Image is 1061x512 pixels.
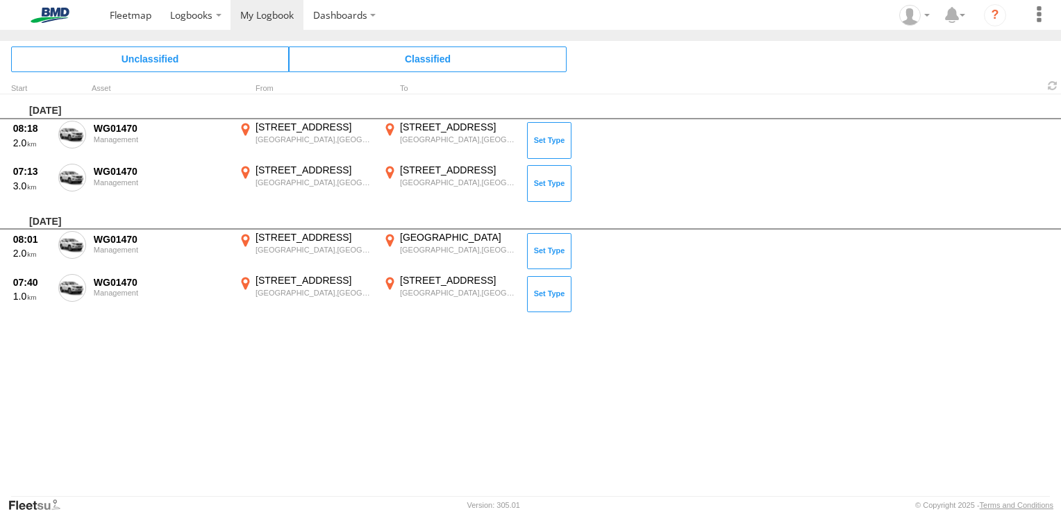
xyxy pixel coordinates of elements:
[8,498,72,512] a: Visit our Website
[381,274,519,314] label: Click to View Event Location
[256,164,373,176] div: [STREET_ADDRESS]
[400,178,517,187] div: [GEOGRAPHIC_DATA],[GEOGRAPHIC_DATA]
[256,231,373,244] div: [STREET_ADDRESS]
[13,276,51,289] div: 07:40
[13,165,51,178] div: 07:13
[381,231,519,271] label: Click to View Event Location
[236,274,375,314] label: Click to View Event Location
[980,501,1053,509] a: Terms and Conditions
[381,164,519,204] label: Click to View Event Location
[14,8,86,23] img: bmd-logo.svg
[13,247,51,259] div: 2.0
[527,165,571,201] button: Click to Set
[256,274,373,287] div: [STREET_ADDRESS]
[400,164,517,176] div: [STREET_ADDRESS]
[256,178,373,187] div: [GEOGRAPHIC_DATA],[GEOGRAPHIC_DATA]
[984,4,1006,26] i: ?
[527,276,571,312] button: Click to Set
[400,135,517,144] div: [GEOGRAPHIC_DATA],[GEOGRAPHIC_DATA]
[256,121,373,133] div: [STREET_ADDRESS]
[256,288,373,298] div: [GEOGRAPHIC_DATA],[GEOGRAPHIC_DATA]
[527,122,571,158] button: Click to Set
[94,165,228,178] div: WG01470
[94,135,228,144] div: Management
[13,290,51,302] div: 1.0
[94,122,228,135] div: WG01470
[94,233,228,246] div: WG01470
[256,135,373,144] div: [GEOGRAPHIC_DATA],[GEOGRAPHIC_DATA]
[94,246,228,254] div: Management
[915,501,1053,509] div: © Copyright 2025 -
[236,164,375,204] label: Click to View Event Location
[400,121,517,133] div: [STREET_ADDRESS]
[381,121,519,161] label: Click to View Event Location
[11,85,53,92] div: Click to Sort
[381,85,519,92] div: To
[13,122,51,135] div: 08:18
[236,85,375,92] div: From
[894,5,935,26] div: Michael Lee
[236,121,375,161] label: Click to View Event Location
[236,231,375,271] label: Click to View Event Location
[13,180,51,192] div: 3.0
[400,288,517,298] div: [GEOGRAPHIC_DATA],[GEOGRAPHIC_DATA]
[92,85,231,92] div: Asset
[467,501,520,509] div: Version: 305.01
[1044,79,1061,92] span: Refresh
[94,276,228,289] div: WG01470
[13,137,51,149] div: 2.0
[11,46,289,71] span: Click to view Unclassified Trips
[400,245,517,255] div: [GEOGRAPHIC_DATA],[GEOGRAPHIC_DATA]
[289,46,567,71] span: Click to view Classified Trips
[400,274,517,287] div: [STREET_ADDRESS]
[94,178,228,187] div: Management
[13,233,51,246] div: 08:01
[94,289,228,297] div: Management
[527,233,571,269] button: Click to Set
[400,231,517,244] div: [GEOGRAPHIC_DATA]
[256,245,373,255] div: [GEOGRAPHIC_DATA],[GEOGRAPHIC_DATA]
